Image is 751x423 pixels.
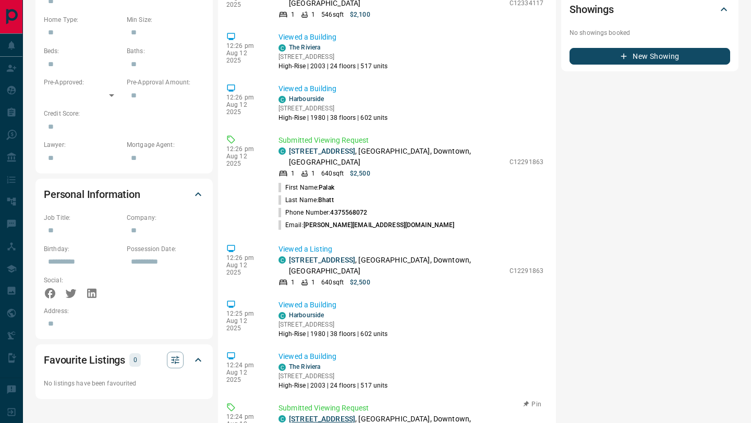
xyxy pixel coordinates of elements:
h2: Favourite Listings [44,352,125,368]
div: condos.ca [278,415,286,422]
p: [STREET_ADDRESS] [278,52,388,61]
div: condos.ca [278,256,286,264]
p: Pre-Approved: [44,78,122,87]
p: 1 [311,169,315,178]
p: $2,500 [350,169,370,178]
p: 12:24 pm [226,362,263,369]
p: Viewed a Listing [278,244,543,255]
p: Email: [278,220,454,230]
p: Beds: [44,46,122,56]
p: Min Size: [127,15,204,24]
p: 1 [311,278,315,287]
p: Phone Number: [278,208,368,217]
p: 1 [311,10,315,19]
p: Submitted Viewing Request [278,135,543,146]
p: No showings booked [570,28,730,38]
p: 12:24 pm [226,413,263,420]
a: The Riviera [289,44,320,51]
a: Harbourside [289,312,324,319]
p: , [GEOGRAPHIC_DATA], Downtown, [GEOGRAPHIC_DATA] [289,146,504,168]
p: Last Name: [278,195,334,205]
p: $2,100 [350,10,370,19]
p: 12:26 pm [226,42,263,49]
p: 640 sqft [321,278,344,287]
p: Home Type: [44,15,122,24]
a: [STREET_ADDRESS] [289,256,355,264]
p: 640 sqft [321,169,344,178]
span: Palak [319,184,334,191]
p: Baths: [127,46,204,56]
p: C12291863 [510,266,543,276]
p: Aug 12 2025 [226,101,263,116]
p: 12:25 pm [226,310,263,317]
p: 546 sqft [321,10,344,19]
p: Social: [44,276,122,285]
p: 12:26 pm [226,94,263,101]
p: 12:26 pm [226,145,263,153]
h2: Showings [570,1,614,18]
p: First Name: [278,183,334,192]
span: [PERSON_NAME][EMAIL_ADDRESS][DOMAIN_NAME] [304,221,455,229]
p: 12:26 pm [226,254,263,262]
p: Birthday: [44,244,122,254]
p: Possession Date: [127,244,204,254]
button: Pin [517,400,548,409]
p: Aug 12 2025 [226,153,263,167]
p: C12291863 [510,157,543,167]
p: Job Title: [44,213,122,222]
p: , [GEOGRAPHIC_DATA], Downtown, [GEOGRAPHIC_DATA] [289,255,504,277]
p: 1 [291,10,295,19]
p: Viewed a Building [278,351,543,362]
p: Address: [44,306,204,316]
p: [STREET_ADDRESS] [278,371,388,381]
p: High-Rise | 2003 | 24 floors | 517 units [278,61,388,71]
span: 4375568072 [330,209,367,216]
div: condos.ca [278,44,286,52]
p: Viewed a Building [278,300,543,310]
p: Aug 12 2025 [226,262,263,276]
span: Bhatt [318,196,334,204]
p: High-Rise | 1980 | 38 floors | 602 units [278,113,388,122]
div: Favourite Listings0 [44,347,204,372]
p: Viewed a Building [278,83,543,94]
p: High-Rise | 2003 | 24 floors | 517 units [278,381,388,390]
p: Company: [127,213,204,222]
p: No listings have been favourited [44,379,204,388]
p: Credit Score: [44,109,204,118]
p: 1 [291,278,295,287]
h2: Personal Information [44,186,140,203]
p: 1 [291,169,295,178]
p: Submitted Viewing Request [278,403,543,414]
a: [STREET_ADDRESS] [289,415,355,423]
div: Personal Information [44,182,204,207]
button: New Showing [570,48,730,65]
p: Aug 12 2025 [226,49,263,64]
a: [STREET_ADDRESS] [289,147,355,155]
p: 0 [132,354,138,366]
p: Viewed a Building [278,32,543,43]
div: condos.ca [278,364,286,371]
a: Harbourside [289,95,324,103]
p: Mortgage Agent: [127,140,204,150]
p: High-Rise | 1980 | 38 floors | 602 units [278,329,388,339]
p: Aug 12 2025 [226,317,263,332]
div: condos.ca [278,96,286,103]
a: The Riviera [289,363,320,370]
p: Lawyer: [44,140,122,150]
p: Pre-Approval Amount: [127,78,204,87]
p: [STREET_ADDRESS] [278,320,388,329]
p: [STREET_ADDRESS] [278,104,388,113]
div: condos.ca [278,147,286,155]
div: condos.ca [278,312,286,319]
p: Aug 12 2025 [226,369,263,383]
p: $2,500 [350,278,370,287]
